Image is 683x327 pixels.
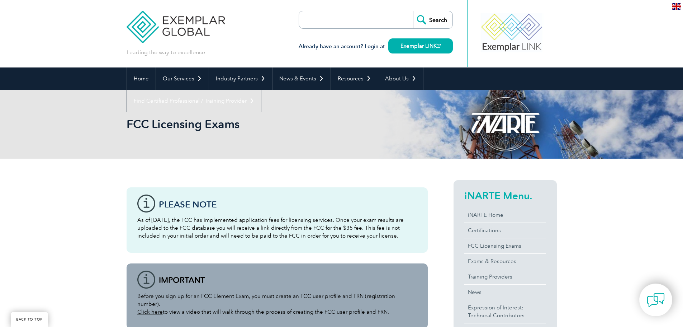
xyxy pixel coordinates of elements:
a: Find Certified Professional / Training Provider [127,90,261,112]
a: News [464,285,546,300]
p: Leading the way to excellence [127,48,205,56]
a: News & Events [272,67,331,90]
a: Resources [331,67,378,90]
a: About Us [378,67,423,90]
a: BACK TO TOP [11,312,48,327]
a: FCC Licensing Exams [464,238,546,253]
a: Certifications [464,223,546,238]
a: Click here [137,309,163,315]
img: contact-chat.png [647,291,665,309]
img: en [672,3,681,10]
a: Exams & Resources [464,254,546,269]
h2: iNARTE Menu. [464,190,546,201]
p: Before you sign up for an FCC Element Exam, you must create an FCC user profile and FRN (registra... [137,292,417,316]
h3: Already have an account? Login at [299,42,453,51]
a: Exemplar LINK [388,38,453,53]
input: Search [413,11,452,28]
a: Our Services [156,67,209,90]
h2: FCC Licensing Exams [127,118,428,130]
a: Expression of Interest:Technical Contributors [464,300,546,323]
img: open_square.png [437,44,441,48]
a: Home [127,67,156,90]
a: iNARTE Home [464,207,546,223]
p: As of [DATE], the FCC has implemented application fees for licensing services. Once your exam res... [137,216,417,240]
a: Industry Partners [209,67,272,90]
h3: Please note [159,200,417,209]
a: Training Providers [464,269,546,284]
